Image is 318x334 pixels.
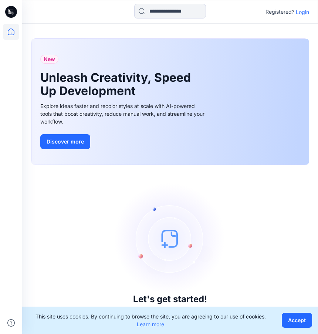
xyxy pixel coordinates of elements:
[296,8,309,16] p: Login
[133,294,207,304] h3: Let's get started!
[265,7,294,16] p: Registered?
[40,102,207,125] div: Explore ideas faster and recolor styles at scale with AI-powered tools that boost creativity, red...
[115,183,226,294] img: empty-state-image.svg
[282,313,312,328] button: Accept
[44,55,55,64] span: New
[137,321,164,327] a: Learn more
[40,134,90,149] button: Discover more
[40,134,207,149] a: Discover more
[40,71,196,98] h1: Unleash Creativity, Speed Up Development
[28,313,273,328] p: This site uses cookies. By continuing to browse the site, you are agreeing to our use of cookies.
